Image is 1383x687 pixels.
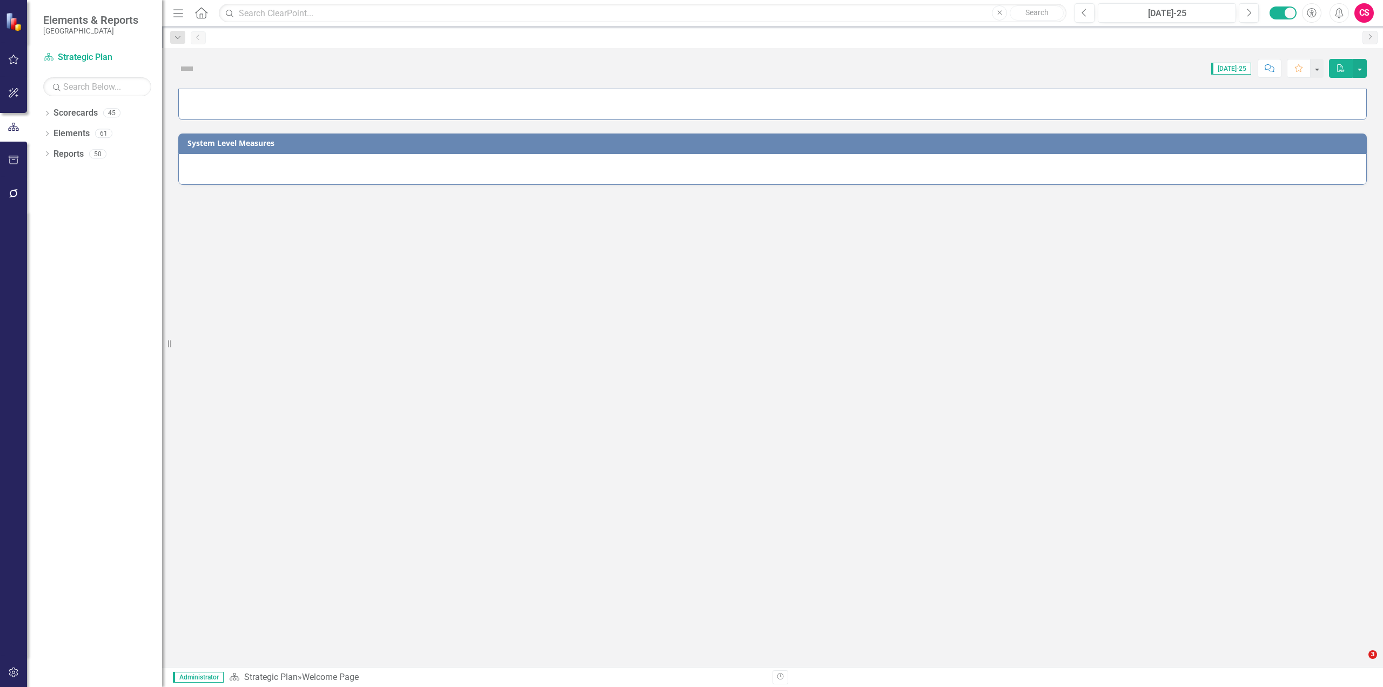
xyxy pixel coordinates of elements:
[53,128,90,140] a: Elements
[1098,3,1236,23] button: [DATE]-25
[1354,3,1374,23] button: CS
[43,14,138,26] span: Elements & Reports
[1102,7,1232,20] div: [DATE]-25
[43,26,138,35] small: [GEOGRAPHIC_DATA]
[95,129,112,138] div: 61
[187,139,1361,147] h3: System Level Measures
[229,671,764,684] div: »
[219,4,1066,23] input: Search ClearPoint...
[244,672,298,682] a: Strategic Plan
[173,672,224,683] span: Administrator
[103,109,120,118] div: 45
[302,672,359,682] div: Welcome Page
[43,51,151,64] a: Strategic Plan
[1211,63,1251,75] span: [DATE]-25
[1368,650,1377,659] span: 3
[1010,5,1064,21] button: Search
[43,77,151,96] input: Search Below...
[53,148,84,161] a: Reports
[1025,8,1049,17] span: Search
[5,12,25,31] img: ClearPoint Strategy
[89,149,106,158] div: 50
[53,107,98,119] a: Scorecards
[178,60,196,77] img: Not Defined
[1346,650,1372,676] iframe: Intercom live chat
